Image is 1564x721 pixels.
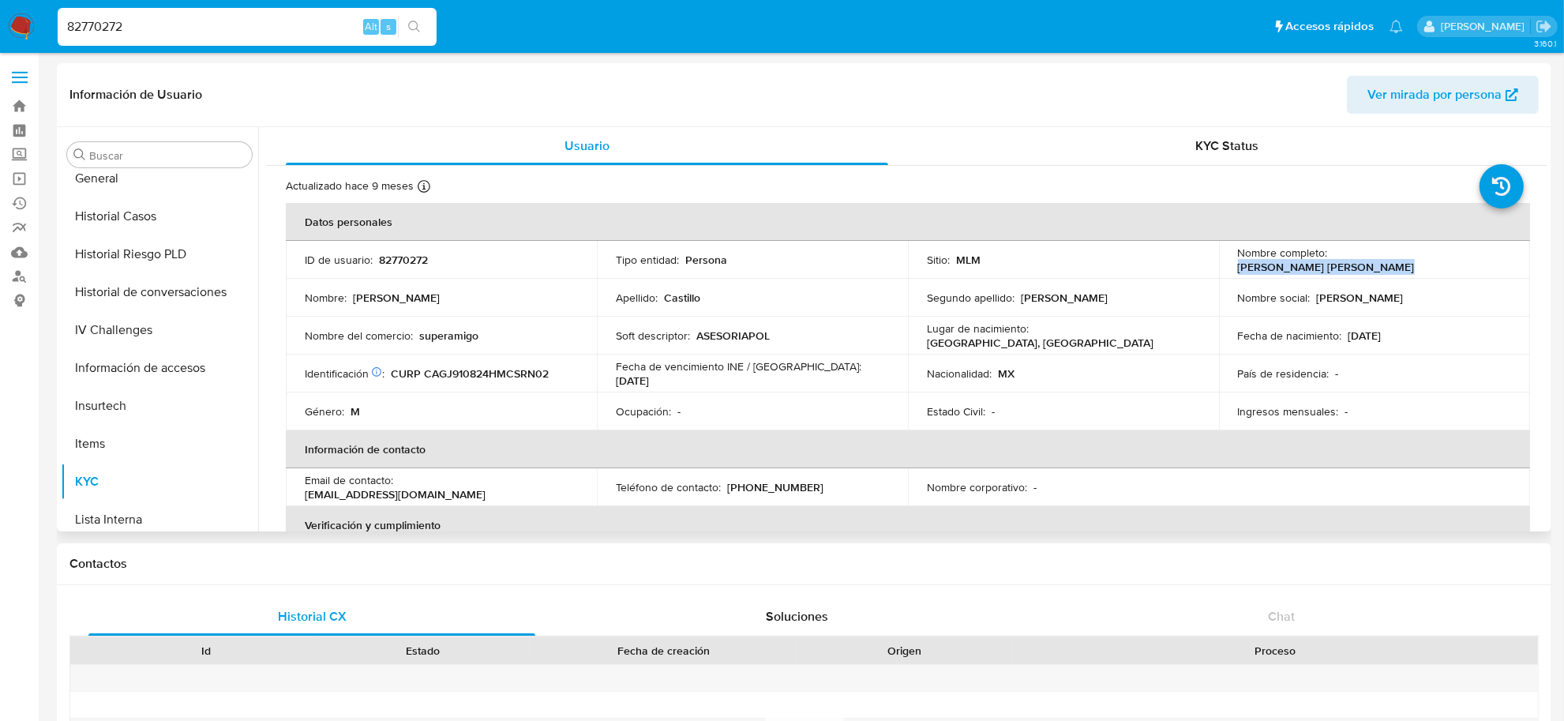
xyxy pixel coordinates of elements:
p: [PERSON_NAME] [1021,291,1108,305]
p: Nombre completo : [1238,246,1328,260]
p: - [677,404,681,419]
p: Nombre del comercio : [305,329,413,343]
p: - [1336,366,1339,381]
a: Salir [1536,18,1552,35]
button: General [61,160,258,197]
p: [GEOGRAPHIC_DATA], [GEOGRAPHIC_DATA] [927,336,1153,350]
p: [PHONE_NUMBER] [727,480,823,494]
button: IV Challenges [61,311,258,349]
span: Ver mirada por persona [1367,76,1502,114]
p: Nacionalidad : [927,366,992,381]
p: Nombre : [305,291,347,305]
p: M [351,404,360,419]
button: Historial Casos [61,197,258,235]
div: Estado [325,643,519,659]
p: Teléfono de contacto : [616,480,721,494]
p: Ocupación : [616,404,671,419]
p: CURP CAGJ910824HMCSRN02 [391,366,549,381]
span: s [386,19,391,34]
p: MLM [956,253,981,267]
button: Historial Riesgo PLD [61,235,258,273]
div: Id [109,643,303,659]
button: Historial de conversaciones [61,273,258,311]
p: Nombre social : [1238,291,1311,305]
p: cesar.gonzalez@mercadolibre.com.mx [1441,19,1530,34]
p: [PERSON_NAME] [1317,291,1404,305]
div: Proceso [1023,643,1527,659]
h1: Contactos [69,556,1539,572]
button: Información de accesos [61,349,258,387]
p: Fecha de nacimiento : [1238,329,1342,343]
p: Lugar de nacimiento : [927,321,1029,336]
p: - [1345,404,1348,419]
p: [PERSON_NAME] [PERSON_NAME] [1238,260,1415,274]
span: Chat [1268,607,1295,625]
button: search-icon [398,16,430,38]
p: Ingresos mensuales : [1238,404,1339,419]
a: Notificaciones [1390,20,1403,33]
p: Castillo [664,291,700,305]
div: Fecha de creación [542,643,785,659]
th: Datos personales [286,203,1530,241]
p: - [992,404,995,419]
th: Verificación y cumplimiento [286,506,1530,544]
p: Persona [685,253,727,267]
th: Información de contacto [286,430,1530,468]
p: MX [998,366,1015,381]
div: Origen [807,643,1001,659]
p: Soft descriptor : [616,329,690,343]
input: Buscar [89,148,246,163]
p: Segundo apellido : [927,291,1015,305]
span: Alt [365,19,377,34]
button: Ver mirada por persona [1347,76,1539,114]
p: Género : [305,404,344,419]
p: ASESORIAPOL [696,329,770,343]
p: ID de usuario : [305,253,373,267]
p: Sitio : [927,253,950,267]
p: - [1033,480,1037,494]
span: Soluciones [766,607,828,625]
button: KYC [61,463,258,501]
span: KYC Status [1196,137,1259,155]
p: [DATE] [1348,329,1382,343]
p: Email de contacto : [305,473,393,487]
button: Lista Interna [61,501,258,539]
h1: Información de Usuario [69,87,202,103]
button: Insurtech [61,387,258,425]
p: [EMAIL_ADDRESS][DOMAIN_NAME] [305,487,486,501]
span: Accesos rápidos [1285,18,1374,35]
p: País de residencia : [1238,366,1330,381]
p: [PERSON_NAME] [353,291,440,305]
button: Items [61,425,258,463]
span: Historial CX [278,607,347,625]
p: Tipo entidad : [616,253,679,267]
p: Actualizado hace 9 meses [286,178,414,193]
span: Usuario [564,137,609,155]
input: Buscar usuario o caso... [58,17,437,37]
p: Nombre corporativo : [927,480,1027,494]
p: 82770272 [379,253,428,267]
p: Apellido : [616,291,658,305]
p: Estado Civil : [927,404,985,419]
p: Fecha de vencimiento INE / [GEOGRAPHIC_DATA] : [616,359,861,374]
button: Buscar [73,148,86,161]
p: Identificación : [305,366,384,381]
p: superamigo [419,329,478,343]
p: [DATE] [616,374,649,388]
